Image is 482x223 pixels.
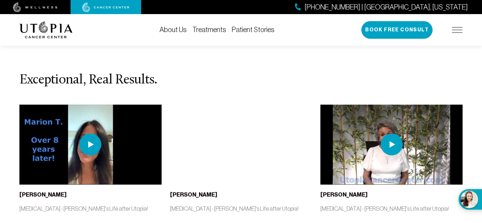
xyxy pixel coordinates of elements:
[170,105,312,184] iframe: YouTube video player
[192,26,226,33] a: Treatments
[19,205,162,212] p: [MEDICAL_DATA] - [PERSON_NAME]'s Life after Utopia!
[232,26,275,33] a: Patient Stories
[19,73,463,88] h3: Exceptional, Real Results.
[19,191,67,198] b: [PERSON_NAME]
[159,26,187,33] a: About Us
[82,2,129,12] img: cancer center
[320,205,463,212] p: [MEDICAL_DATA] - [PERSON_NAME]'s Life after Utopia!
[361,21,433,39] button: Book Free Consult
[320,105,463,184] img: thumbnail
[170,191,217,198] b: [PERSON_NAME]
[19,105,162,184] img: thumbnail
[381,134,403,155] img: play icon
[170,205,312,212] p: [MEDICAL_DATA] - [PERSON_NAME]'s Life after Utopia!
[295,2,468,12] a: [PHONE_NUMBER] | [GEOGRAPHIC_DATA], [US_STATE]
[452,27,463,33] img: icon-hamburger
[13,2,58,12] img: wellness
[79,134,101,155] img: play icon
[320,191,368,198] b: [PERSON_NAME]
[19,21,73,38] img: logo
[305,2,468,12] span: [PHONE_NUMBER] | [GEOGRAPHIC_DATA], [US_STATE]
